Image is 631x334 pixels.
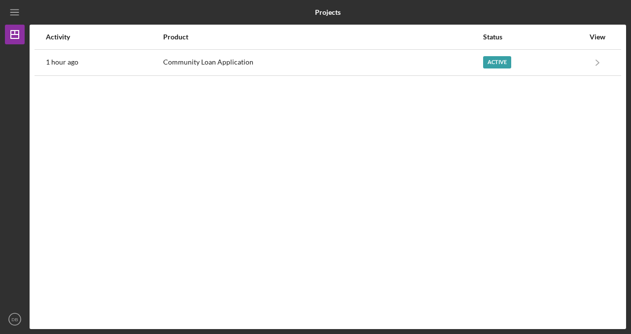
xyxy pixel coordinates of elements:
[5,309,25,329] button: DB
[483,33,584,41] div: Status
[11,317,18,322] text: DB
[585,33,610,41] div: View
[483,56,511,68] div: Active
[46,33,162,41] div: Activity
[315,8,341,16] b: Projects
[46,58,78,66] time: 2025-09-28 21:56
[163,33,482,41] div: Product
[163,50,482,75] div: Community Loan Application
